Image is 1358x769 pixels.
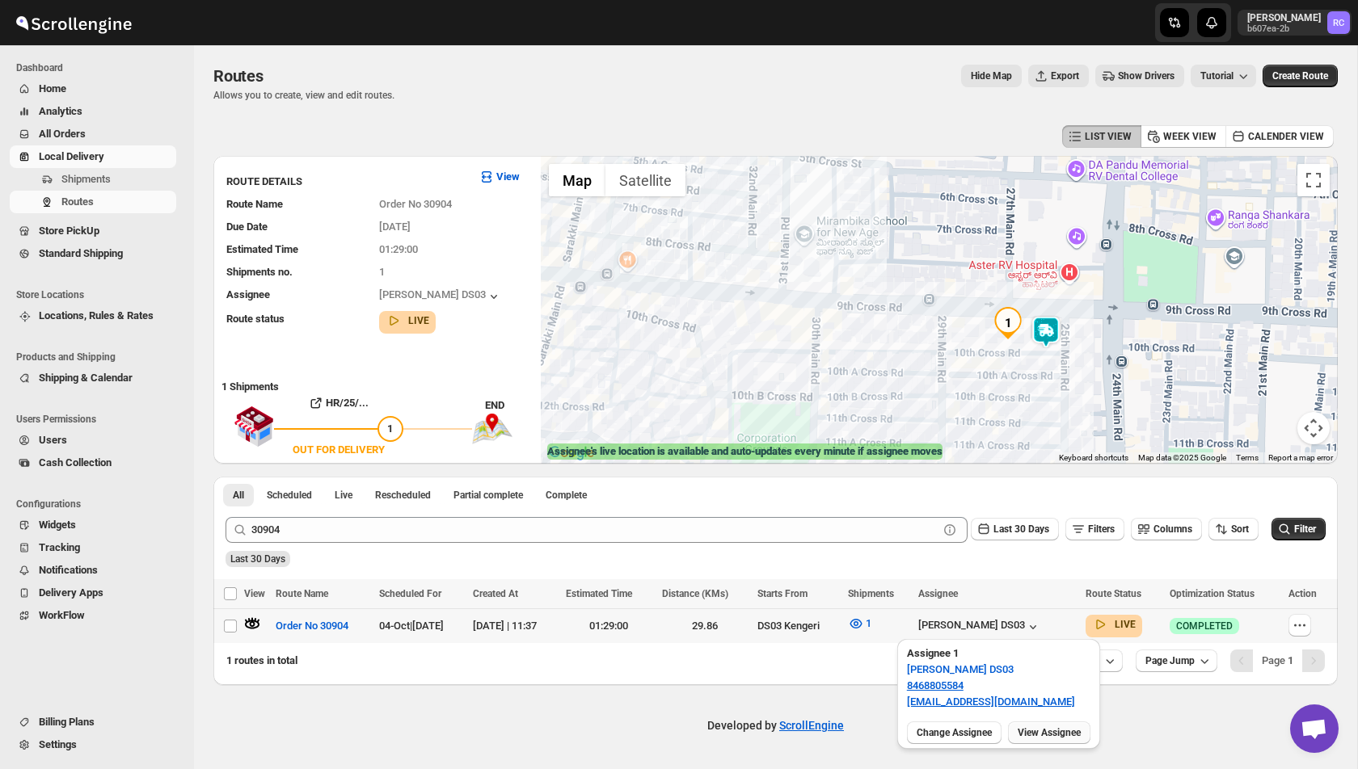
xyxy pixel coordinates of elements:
button: Columns [1131,518,1202,540]
b: 1 [1288,654,1293,666]
span: Created At [473,588,518,599]
button: Change Assignee [907,721,1002,744]
span: Notifications [39,564,98,576]
button: Filter [1272,518,1326,540]
span: Route Name [226,198,283,210]
span: Distance (KMs) [662,588,728,599]
input: Press enter after typing | Search Eg. Order No 30904 [251,517,938,543]
button: Toggle fullscreen view [1297,164,1330,196]
nav: Pagination [1230,649,1325,672]
b: 1 Shipments [213,372,279,393]
span: Order No 30904 [379,198,452,210]
span: [DATE] [379,221,411,233]
span: Cash Collection [39,456,112,469]
span: Live [335,489,352,502]
button: Map camera controls [1297,412,1330,444]
button: Cash Collection [10,452,176,474]
button: [PERSON_NAME] DS03 [897,657,1023,683]
span: Order No 30904 [276,618,348,634]
span: Page Jump [1145,654,1195,667]
span: 1 routes in total [226,654,297,666]
span: CALENDER VIEW [1248,130,1324,143]
div: OUT FOR DELIVERY [293,442,385,458]
div: 29.86 [662,618,749,634]
button: [PERSON_NAME] DS03 [918,619,1041,635]
span: Estimated Time [226,243,298,255]
button: HR/25/... [274,390,403,416]
span: Home [39,82,66,95]
span: Action [1288,588,1317,599]
span: Scheduled [267,489,312,502]
span: Shipments [61,173,111,185]
img: shop.svg [234,395,274,458]
span: Configurations [16,498,183,511]
b: LIVE [408,315,429,326]
button: Tutorial [1191,65,1256,87]
span: Assignee [226,288,270,300]
span: Starts From [757,588,808,599]
a: Open this area in Google Maps (opens a new window) [545,443,598,464]
span: Filters [1088,523,1115,535]
label: Assignee's live location is available and auto-updates every minute if assignee moves [547,443,943,460]
div: 01:29:00 [566,618,652,634]
button: Create Route [1263,65,1338,87]
span: Analytics [39,105,82,117]
button: Sort [1208,518,1259,540]
span: Dashboard [16,61,183,74]
button: View [469,164,529,190]
p: Allows you to create, view and edit routes. [213,89,394,102]
span: 1 [866,617,871,629]
span: Optimization Status [1170,588,1255,599]
span: 04-Oct | [DATE] [379,620,444,632]
span: Products and Shipping [16,351,183,363]
button: View Assignee [1008,721,1090,744]
span: Estimated Time [566,588,632,599]
span: 1 [379,266,385,278]
span: Route Name [276,588,328,599]
span: All Orders [39,128,86,140]
div: DS03 Kengeri [757,618,838,634]
text: RC [1333,18,1344,28]
a: Terms (opens in new tab) [1236,453,1259,462]
button: [PERSON_NAME] DS03 [379,288,502,305]
span: Export [1051,69,1079,82]
button: Users [10,429,176,452]
button: Shipments [10,168,176,191]
button: Map action label [961,65,1022,87]
div: Open chat [1290,704,1339,753]
span: Billing Plans [39,716,95,728]
a: Report a map error [1268,453,1333,462]
span: Widgets [39,519,76,531]
span: Rescheduled [375,489,431,502]
button: LIST VIEW [1062,125,1141,148]
span: Delivery Apps [39,586,103,599]
button: Home [10,78,176,100]
span: Rahul Chopra [1327,11,1350,34]
span: WEEK VIEW [1163,130,1217,143]
button: User menu [1238,10,1352,36]
button: Export [1028,65,1089,87]
b: Assignee 1 [907,647,959,659]
span: All [233,489,244,502]
span: Create Route [1272,69,1328,82]
div: [DATE] | 11:37 [473,618,556,634]
a: 8468805584 [907,679,964,691]
h3: ROUTE DETAILS [226,174,466,190]
b: LIVE [1115,619,1136,630]
span: LIST VIEW [1085,130,1132,143]
span: Routes [61,195,94,208]
button: LIVE [1092,616,1136,632]
button: Keyboard shortcuts [1059,452,1128,464]
span: Show Drivers [1118,69,1175,82]
span: Scheduled For [379,588,441,599]
button: WEEK VIEW [1141,125,1226,148]
p: [PERSON_NAME] [1247,11,1321,24]
div: END [485,397,533,414]
button: Notifications [10,559,176,582]
span: 01:29:00 [379,243,418,255]
span: 1 [387,422,393,435]
span: Last 30 Days [230,553,285,565]
span: Store PickUp [39,225,99,237]
span: Route Status [1086,588,1141,599]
